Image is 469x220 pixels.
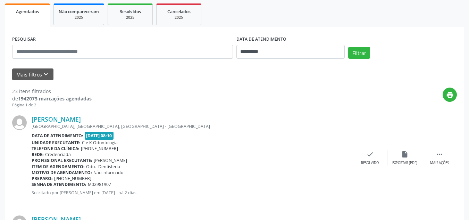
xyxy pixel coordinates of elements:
[94,157,127,163] span: [PERSON_NAME]
[32,123,353,129] div: [GEOGRAPHIC_DATA], [GEOGRAPHIC_DATA], [GEOGRAPHIC_DATA] - [GEOGRAPHIC_DATA]
[88,181,111,187] span: M02981907
[32,164,85,170] b: Item de agendamento:
[32,181,86,187] b: Senha de atendimento:
[85,132,114,140] span: [DATE] 08:10
[42,71,50,78] i: keyboard_arrow_down
[161,15,196,20] div: 2025
[12,95,92,102] div: de
[12,115,27,130] img: img
[348,47,370,59] button: Filtrar
[59,9,99,15] span: Não compareceram
[93,170,123,176] span: Não informado
[18,95,92,102] strong: 1942073 marcações agendadas
[12,68,53,81] button: Mais filtroskeyboard_arrow_down
[82,140,118,146] span: C e K Odontologia
[361,161,379,165] div: Resolvido
[446,91,454,99] i: print
[32,140,81,146] b: Unidade executante:
[32,152,44,157] b: Rede:
[81,146,118,152] span: [PHONE_NUMBER]
[12,88,92,95] div: 23 itens filtrados
[54,176,91,181] span: [PHONE_NUMBER]
[167,9,191,15] span: Cancelados
[392,161,417,165] div: Exportar (PDF)
[32,157,92,163] b: Profissional executante:
[45,152,71,157] span: Credenciada
[32,170,92,176] b: Motivo de agendamento:
[86,164,120,170] span: Odo.- Dentisteria
[366,150,374,158] i: check
[59,15,99,20] div: 2025
[401,150,409,158] i: insert_drive_file
[443,88,457,102] button: print
[32,190,353,196] p: Solicitado por [PERSON_NAME] em [DATE] - há 2 dias
[119,9,141,15] span: Resolvidos
[113,15,148,20] div: 2025
[32,146,79,152] b: Telefone da clínica:
[32,115,81,123] a: [PERSON_NAME]
[16,9,39,15] span: Agendados
[32,133,83,139] b: Data de atendimento:
[12,34,36,45] label: PESQUISAR
[436,150,443,158] i: 
[32,176,53,181] b: Preparo:
[12,102,92,108] div: Página 1 de 2
[236,34,286,45] label: DATA DE ATENDIMENTO
[430,161,449,165] div: Mais ações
